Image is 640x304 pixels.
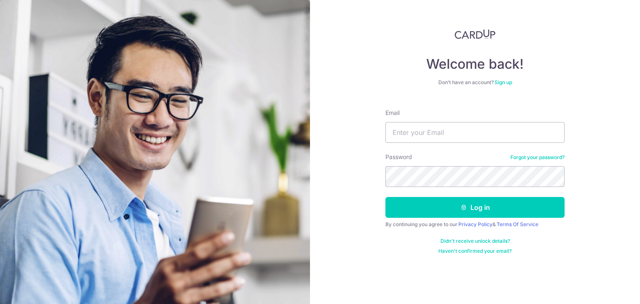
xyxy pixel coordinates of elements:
[438,248,512,254] a: Haven't confirmed your email?
[385,56,565,72] h4: Welcome back!
[385,79,565,86] div: Don’t have an account?
[455,29,495,39] img: CardUp Logo
[495,79,512,85] a: Sign up
[385,109,400,117] label: Email
[510,154,565,161] a: Forgot your password?
[385,197,565,218] button: Log in
[497,221,538,227] a: Terms Of Service
[458,221,492,227] a: Privacy Policy
[385,122,565,143] input: Enter your Email
[385,221,565,228] div: By continuing you agree to our &
[385,153,412,161] label: Password
[440,238,510,244] a: Didn't receive unlock details?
